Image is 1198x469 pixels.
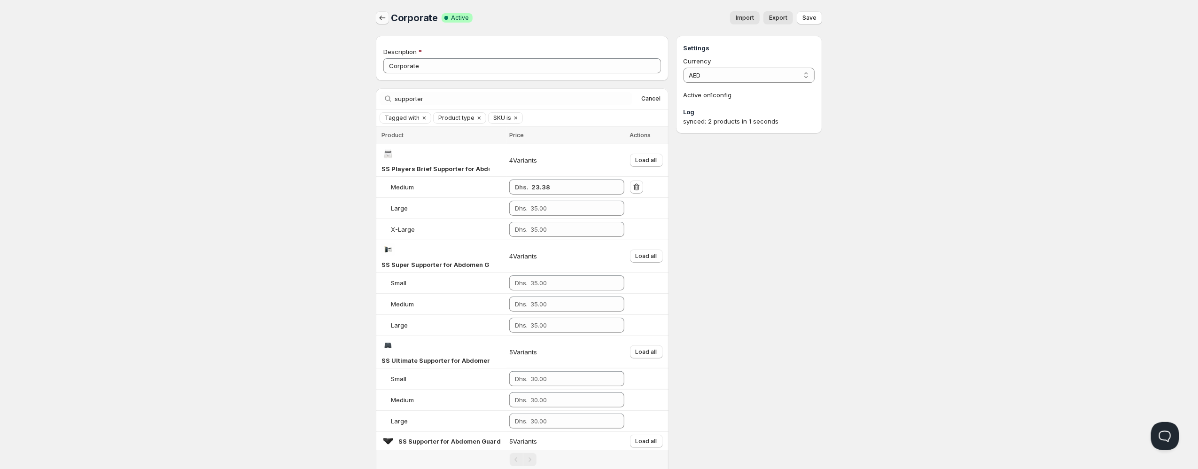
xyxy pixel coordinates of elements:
span: Medium [391,183,414,191]
span: Medium [391,396,414,404]
span: Large [391,417,408,425]
span: Active [451,14,469,22]
span: Actions [630,132,651,139]
div: Medium [391,299,414,309]
div: Large [391,320,408,330]
div: Large [391,416,408,426]
span: Dhs. [515,226,528,233]
div: SS Ultimate Supporter for Abdomen Guard [381,356,490,365]
button: Load all [630,250,663,263]
span: Corporate [391,12,438,23]
button: Clear [511,113,521,123]
span: Price [509,132,524,139]
input: Search by title [395,92,632,105]
button: SKU is [489,113,511,123]
span: Large [391,321,408,329]
strong: Dhs. [515,183,529,191]
span: Export [769,14,787,22]
span: Load all [636,438,657,445]
button: Load all [630,345,663,359]
input: 35.00 [530,297,610,312]
span: Product type [438,114,475,122]
span: X-Large [391,226,415,233]
span: Tagged with [385,114,420,122]
div: synced: 2 products in 1 seconds [684,117,815,126]
span: SS Super Supporter for Abdomen Guard [381,261,504,268]
span: Dhs. [515,279,528,287]
span: SS Ultimate Supporter for Abdomen Guard [381,357,512,364]
input: 30.00 [530,392,610,407]
span: Product [381,132,404,139]
input: 35.00 [530,318,610,333]
span: Import [736,14,754,22]
td: 4 Variants [506,144,627,177]
input: 35.00 [530,222,610,237]
span: SS Players Brief Supporter for Abdomen Guard [381,165,526,172]
button: Tagged with [380,113,420,123]
span: Description [383,48,417,55]
span: Large [391,204,408,212]
h3: Settings [684,43,815,53]
div: Medium [391,182,414,192]
div: SS Super Supporter for Abdomen Guard [381,260,490,269]
input: 35.00 [530,201,610,216]
div: Small [391,374,406,383]
span: Load all [636,252,657,260]
button: Clear [420,113,429,123]
nav: Pagination [376,450,669,469]
div: Small [391,278,406,288]
input: 35.00 [530,275,610,290]
span: Load all [636,156,657,164]
button: Save [797,11,822,24]
button: Product type [434,113,475,123]
span: Medium [391,300,414,308]
button: Clear [475,113,484,123]
button: Cancel [638,93,665,104]
span: Dhs. [515,300,528,308]
span: Currency [684,57,711,65]
iframe: Help Scout Beacon - Open [1151,422,1179,450]
span: Save [802,14,817,22]
td: 5 Variants [506,336,627,368]
button: Load all [630,435,663,448]
button: Load all [630,154,663,167]
h3: Log [684,107,815,117]
a: Export [763,11,793,24]
span: Small [391,279,406,287]
div: SS Players Brief Supporter for Abdomen Guard [381,164,490,173]
span: Dhs. [515,375,528,383]
span: Dhs. [515,321,528,329]
input: 35.00 [531,180,610,195]
td: 4 Variants [506,240,627,273]
div: Large [391,203,408,213]
button: Import [730,11,760,24]
span: SS Supporter for Abdomen Guard [398,438,501,445]
span: Dhs. [515,417,528,425]
input: 30.00 [530,414,610,429]
div: Medium [391,395,414,405]
span: Load all [636,348,657,356]
span: Dhs. [515,204,528,212]
div: SS Supporter for Abdomen Guard [398,437,501,446]
span: Cancel [642,95,661,102]
span: Dhs. [515,396,528,404]
span: Small [391,375,406,383]
div: X-Large [391,225,415,234]
span: SKU is [493,114,511,122]
input: Private internal description [383,58,661,73]
p: Active on 1 config [684,90,815,100]
input: 30.00 [530,371,610,386]
td: 5 Variants [506,432,627,451]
